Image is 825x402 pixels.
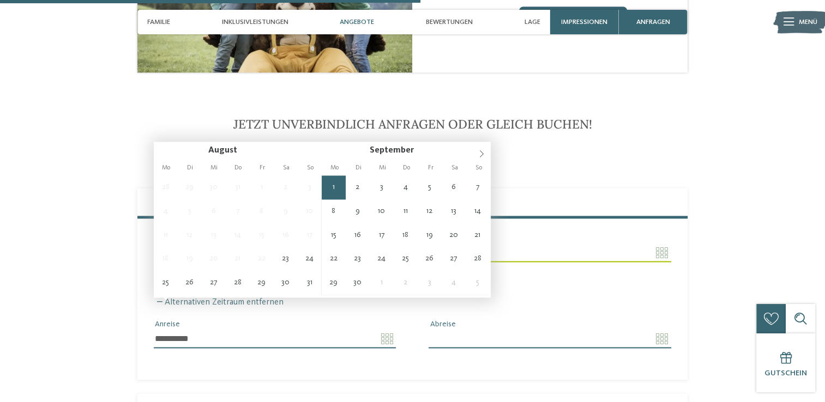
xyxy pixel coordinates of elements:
a: jetzt anfragen [519,7,627,26]
span: August 13, 2025 [202,223,226,247]
span: Oktober 4, 2025 [442,271,466,295]
span: September 25, 2025 [394,247,418,271]
span: anfragen [636,18,670,26]
span: August 11, 2025 [154,223,178,247]
span: August 7, 2025 [226,199,250,223]
span: August 12, 2025 [178,223,202,247]
span: September 12, 2025 [418,199,442,223]
span: September [369,146,413,155]
span: September 2, 2025 [346,175,370,199]
span: Fr [250,165,274,171]
span: Juli 30, 2025 [202,175,226,199]
span: Oktober 5, 2025 [466,271,490,295]
span: September 27, 2025 [442,247,466,271]
span: Oktober 3, 2025 [418,271,442,295]
span: September 22, 2025 [322,247,346,271]
span: So [298,165,322,171]
span: September 15, 2025 [322,223,346,247]
span: September 9, 2025 [346,199,370,223]
span: Gutschein [764,369,807,377]
span: August 26, 2025 [178,271,202,295]
span: So [467,165,491,171]
span: September 5, 2025 [418,175,442,199]
span: August 10, 2025 [298,199,322,223]
span: August 3, 2025 [298,175,322,199]
span: September 17, 2025 [370,223,394,247]
span: August 19, 2025 [178,247,202,271]
span: September 16, 2025 [346,223,370,247]
span: September 7, 2025 [466,175,490,199]
span: September 10, 2025 [370,199,394,223]
span: September 4, 2025 [394,175,418,199]
span: August 6, 2025 [202,199,226,223]
label: Alternativen Zeitraum entfernen [154,298,284,307]
span: Impressionen [561,18,607,26]
span: August 23, 2025 [274,247,298,271]
span: Oktober 2, 2025 [394,271,418,295]
span: Fr [419,165,443,171]
span: September 28, 2025 [466,247,490,271]
span: Do [394,165,418,171]
span: August 21, 2025 [226,247,250,271]
span: September 18, 2025 [394,223,418,247]
input: Year [413,145,446,155]
span: Mi [202,165,226,171]
span: Di [346,165,370,171]
span: September 13, 2025 [442,199,466,223]
span: September 14, 2025 [466,199,490,223]
span: September 19, 2025 [418,223,442,247]
span: Angebote [340,18,374,26]
span: Do [226,165,250,171]
span: Oktober 1, 2025 [370,271,394,295]
input: Year [237,145,270,155]
span: September 30, 2025 [346,271,370,295]
span: Inklusivleistungen [222,18,288,26]
span: September 29, 2025 [322,271,346,295]
span: Juli 28, 2025 [154,175,178,199]
span: August 25, 2025 [154,271,178,295]
div: 2 Nächte von [DATE] bis Donnerstag [137,277,688,287]
span: Jetzt unverbindlich anfragen oder gleich buchen! [233,116,592,132]
span: September 3, 2025 [370,175,394,199]
span: August 18, 2025 [154,247,178,271]
span: September 20, 2025 [442,223,466,247]
span: August 28, 2025 [226,271,250,295]
span: September 26, 2025 [418,247,442,271]
span: Bewertungen [426,18,473,26]
span: Mo [322,165,346,171]
span: August 24, 2025 [298,247,322,271]
span: August 15, 2025 [250,223,274,247]
span: August 16, 2025 [274,223,298,247]
span: August 30, 2025 [274,271,298,295]
span: August 2, 2025 [274,175,298,199]
span: August 1, 2025 [250,175,274,199]
span: Sa [274,165,298,171]
span: August 22, 2025 [250,247,274,271]
span: August 9, 2025 [274,199,298,223]
span: August 20, 2025 [202,247,226,271]
span: August 5, 2025 [178,199,202,223]
span: Juli 31, 2025 [226,175,250,199]
span: Mi [370,165,394,171]
span: September 8, 2025 [322,199,346,223]
span: September 24, 2025 [370,247,394,271]
span: September 11, 2025 [394,199,418,223]
span: September 1, 2025 [322,175,346,199]
span: Sa [443,165,467,171]
span: Lage [525,18,540,26]
span: Juli 29, 2025 [178,175,202,199]
span: August [208,146,237,155]
span: August 17, 2025 [298,223,322,247]
span: September 21, 2025 [466,223,490,247]
span: September 23, 2025 [346,247,370,271]
span: Familie [147,18,170,26]
span: Mo [154,165,178,171]
span: Di [178,165,202,171]
span: August 31, 2025 [298,271,322,295]
span: August 14, 2025 [226,223,250,247]
span: August 29, 2025 [250,271,274,295]
span: August 4, 2025 [154,199,178,223]
span: September 6, 2025 [442,175,466,199]
span: August 8, 2025 [250,199,274,223]
a: Gutschein [756,333,815,392]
